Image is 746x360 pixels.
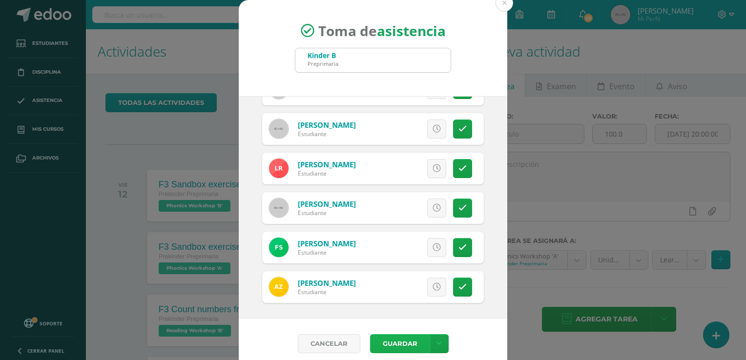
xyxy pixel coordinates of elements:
[298,130,356,138] div: Estudiante
[370,334,430,353] button: Guardar
[318,21,446,40] span: Toma de
[269,119,289,139] img: 60x60
[298,209,356,217] div: Estudiante
[298,120,356,130] a: [PERSON_NAME]
[269,238,289,257] img: 421ab6c79961a19b76ebc1528c3ff3e7.png
[298,169,356,178] div: Estudiante
[298,278,356,288] a: [PERSON_NAME]
[308,51,338,60] div: Kinder B
[377,21,446,40] strong: asistencia
[269,277,289,297] img: aa4bba2cb2716ade167a4a9014160e96.png
[298,288,356,296] div: Estudiante
[308,60,338,67] div: Preprimaria
[269,159,289,178] img: ea5c054cefafd3e25a503d455ccb48e3.png
[298,334,360,353] a: Cancelar
[269,198,289,218] img: 60x60
[295,48,451,72] input: Busca un grado o sección aquí...
[298,239,356,248] a: [PERSON_NAME]
[298,160,356,169] a: [PERSON_NAME]
[298,248,356,257] div: Estudiante
[298,199,356,209] a: [PERSON_NAME]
